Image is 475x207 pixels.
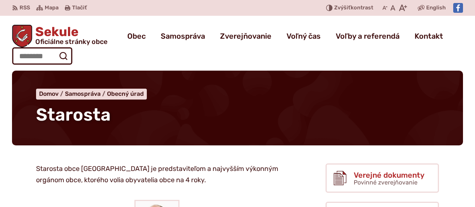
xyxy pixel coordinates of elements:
[426,3,446,12] span: English
[354,171,424,179] span: Verejné dokumenty
[287,26,321,47] a: Voľný čas
[45,3,59,12] span: Mapa
[220,26,271,47] a: Zverejňovanie
[334,5,351,11] span: Zvýšiť
[36,104,111,125] span: Starosta
[12,25,32,47] img: Prejsť na domovskú stránku
[65,90,101,97] span: Samospráva
[415,26,443,47] a: Kontakt
[20,3,30,12] span: RSS
[107,90,144,97] a: Obecný úrad
[35,38,107,45] span: Oficiálne stránky obce
[453,3,463,13] img: Prejsť na Facebook stránku
[127,26,146,47] a: Obec
[72,5,87,11] span: Tlačiť
[336,26,400,47] a: Voľby a referendá
[326,163,439,193] a: Verejné dokumenty Povinné zverejňovanie
[12,25,107,47] a: Logo Sekule, prejsť na domovskú stránku.
[39,90,65,97] a: Domov
[334,5,373,11] span: kontrast
[39,90,59,97] span: Domov
[32,26,107,45] span: Sekule
[36,163,303,186] p: Starosta obce [GEOGRAPHIC_DATA] je predstaviteľom a najvyšším výkonným orgánom obce, ktorého voli...
[65,90,107,97] a: Samospráva
[354,179,418,186] span: Povinné zverejňovanie
[425,3,447,12] a: English
[161,26,205,47] a: Samospráva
